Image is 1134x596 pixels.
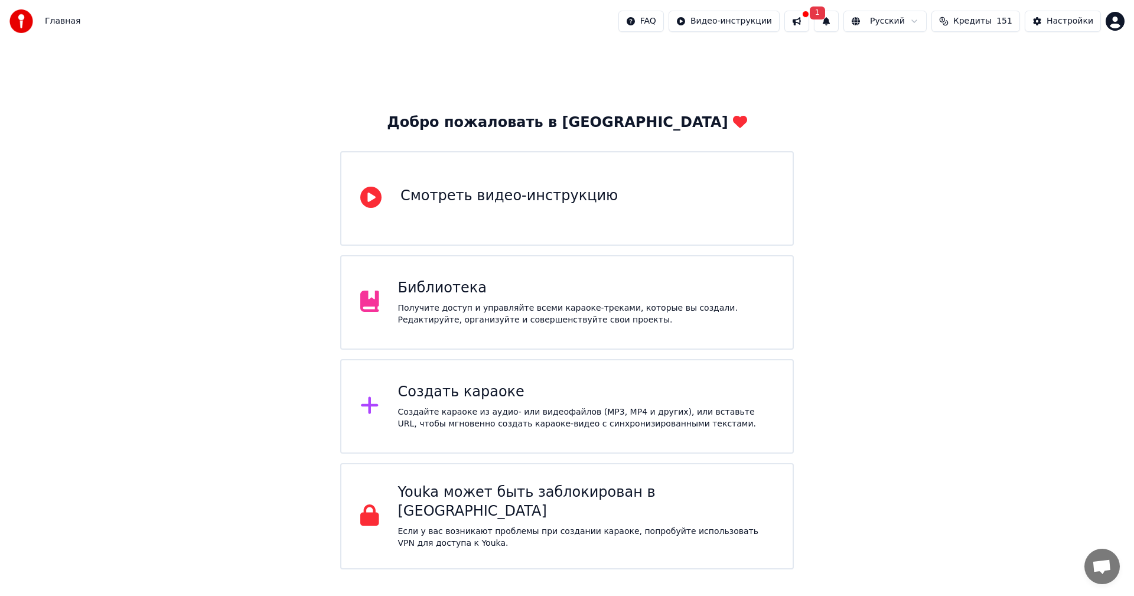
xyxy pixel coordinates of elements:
[398,526,774,549] p: Если у вас возникают проблемы при создании караоке, попробуйте использовать VPN для доступа к Youka.
[669,11,780,32] button: Видео-инструкции
[1025,11,1101,32] button: Настройки
[9,9,33,33] img: youka
[953,15,992,27] span: Кредиты
[618,11,664,32] button: FAQ
[398,279,774,298] div: Библиотека
[814,11,839,32] button: 1
[996,15,1012,27] span: 151
[400,187,618,206] div: Смотреть видео-инструкцию
[398,406,774,430] div: Создайте караоке из аудио- или видеофайлов (MP3, MP4 и других), или вставьте URL, чтобы мгновенно...
[45,15,80,27] nav: breadcrumb
[1084,549,1120,584] a: Открытый чат
[387,113,747,132] div: Добро пожаловать в [GEOGRAPHIC_DATA]
[398,302,774,326] div: Получите доступ и управляйте всеми караоке-треками, которые вы создали. Редактируйте, организуйте...
[931,11,1020,32] button: Кредиты151
[1047,15,1093,27] div: Настройки
[398,383,774,402] div: Создать караоке
[45,15,80,27] span: Главная
[398,483,774,521] div: Youka может быть заблокирован в [GEOGRAPHIC_DATA]
[810,6,825,19] span: 1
